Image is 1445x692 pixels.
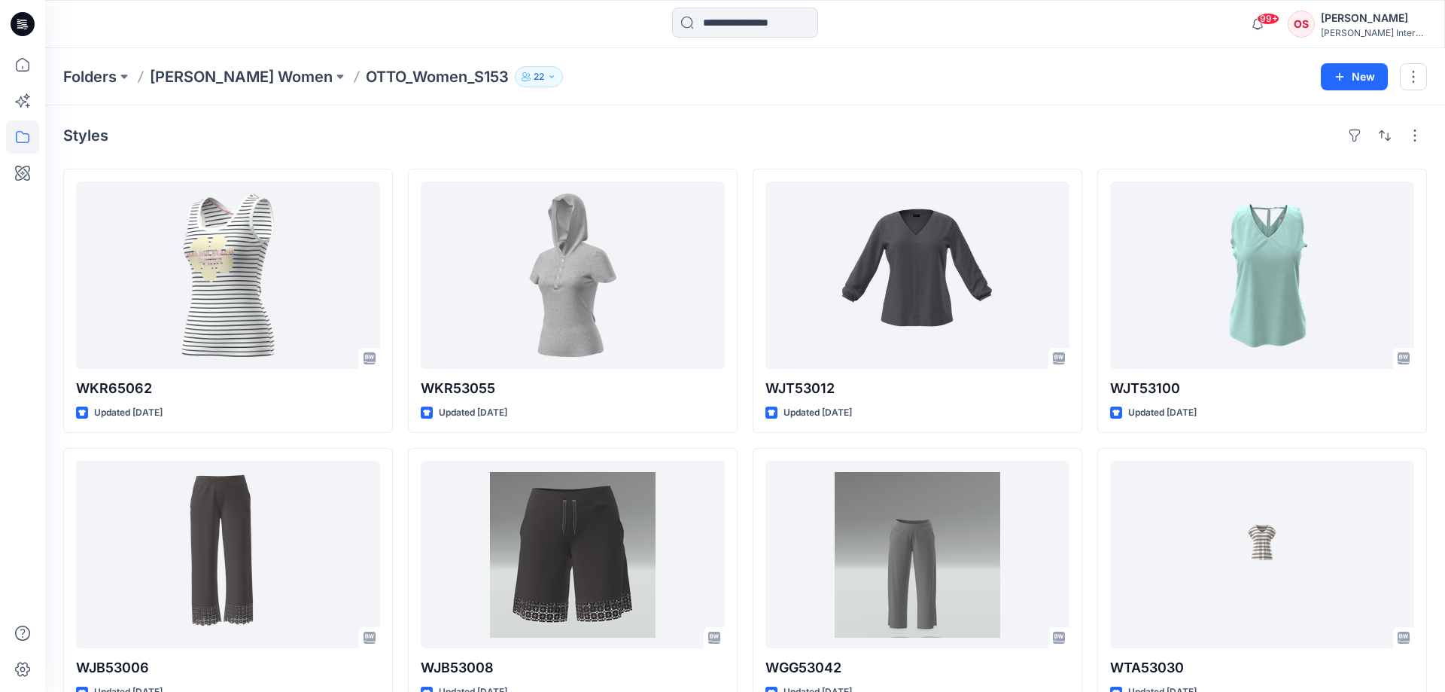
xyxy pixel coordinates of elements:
p: WJB53008 [421,657,725,678]
p: Updated [DATE] [94,405,163,421]
div: [PERSON_NAME] International [1321,27,1426,38]
a: WTA53030 [1110,461,1414,648]
a: WJB53006 [76,461,380,648]
p: WJT53012 [765,378,1069,399]
button: 22 [515,66,563,87]
a: WKR53055 [421,181,725,369]
p: Updated [DATE] [439,405,507,421]
a: Folders [63,66,117,87]
a: WJT53012 [765,181,1069,369]
a: WGG53042 [765,461,1069,648]
p: WJB53006 [76,657,380,678]
p: WJT53100 [1110,378,1414,399]
p: Updated [DATE] [783,405,852,421]
div: [PERSON_NAME] [1321,9,1426,27]
button: New [1321,63,1388,90]
p: WTA53030 [1110,657,1414,678]
p: 22 [534,69,544,85]
span: 99+ [1257,13,1279,25]
a: WJT53100 [1110,181,1414,369]
a: [PERSON_NAME] Women [150,66,333,87]
p: WGG53042 [765,657,1069,678]
p: Updated [DATE] [1128,405,1197,421]
p: WKR53055 [421,378,725,399]
div: OS [1288,11,1315,38]
a: WJB53008 [421,461,725,648]
p: WKR65062 [76,378,380,399]
h4: Styles [63,127,108,145]
p: OTTO_Women_S153 [366,66,509,87]
a: WKR65062 [76,181,380,369]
